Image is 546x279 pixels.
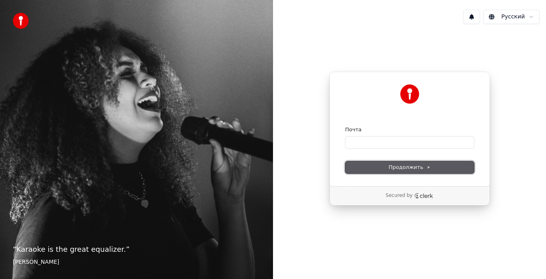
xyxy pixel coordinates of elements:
span: Продолжить [389,164,430,171]
p: Secured by [386,193,412,199]
img: Youka [400,84,419,104]
p: “ Karaoke is the great equalizer. ” [13,244,260,255]
a: Clerk logo [414,193,433,199]
footer: [PERSON_NAME] [13,258,260,266]
label: Почта [345,126,362,133]
button: Продолжить [345,161,474,173]
img: youka [13,13,29,29]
